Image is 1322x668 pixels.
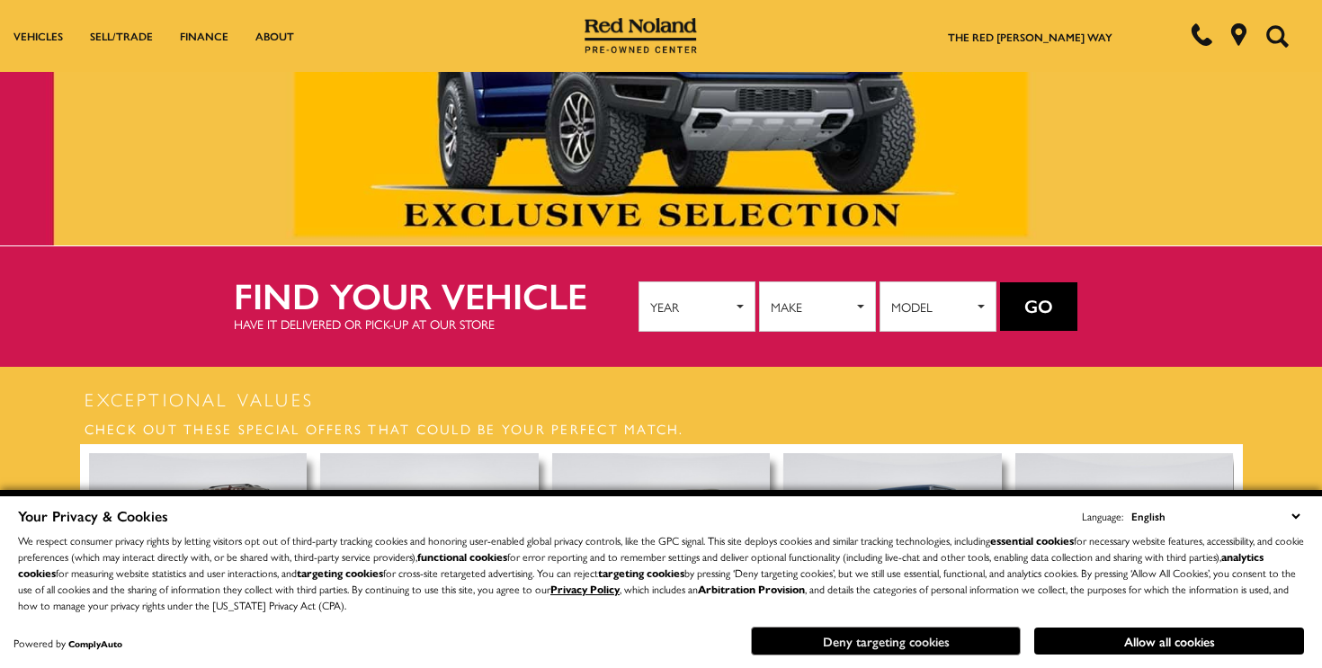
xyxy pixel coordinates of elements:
button: Make [759,281,876,332]
span: Year [650,293,732,320]
button: Go [1000,282,1077,331]
strong: functional cookies [417,548,507,565]
p: We respect consumer privacy rights by letting visitors opt out of third-party tracking cookies an... [18,532,1304,613]
span: Model [891,293,973,320]
img: Red Noland Pre-Owned [585,18,698,54]
h2: Exceptional Values [80,386,1243,413]
button: Year [639,281,755,332]
a: Privacy Policy [550,581,620,597]
button: Open the search field [1259,1,1295,71]
h3: Check out these special offers that could be your perfect match. [80,413,1243,444]
span: Your Privacy & Cookies [18,505,168,526]
div: Powered by [13,637,122,649]
img: Used 2022 Lexus RX 350 F Sport Handling With Navigation & AWD [552,453,771,617]
strong: targeting cookies [598,565,684,581]
a: Red Noland Pre-Owned [585,24,698,42]
select: Language Select [1127,506,1304,526]
strong: analytics cookies [18,548,1264,581]
button: Deny targeting cookies [751,627,1021,655]
div: Language: [1082,511,1123,521]
img: Used 2019 Buick Enclave Avenir With Navigation & AWD [1015,453,1234,617]
h2: Find your vehicle [234,275,639,315]
p: Have it delivered or pick-up at our store [234,315,639,333]
span: Make [771,293,853,320]
img: Used 2021 Jeep Gladiator Rubicon With Navigation & 4WD [783,453,1002,617]
button: Model [880,281,996,332]
img: Used 2022 Ford Mustang GT Premium With Navigation [320,453,539,617]
a: The Red [PERSON_NAME] Way [948,29,1112,45]
img: Used 2020 Chevrolet Tahoe Premier With Navigation & 4WD [89,453,308,617]
a: ComplyAuto [68,637,122,650]
strong: Arbitration Provision [698,581,805,597]
button: Allow all cookies [1034,628,1304,655]
strong: targeting cookies [297,565,383,581]
strong: essential cookies [990,532,1074,548]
